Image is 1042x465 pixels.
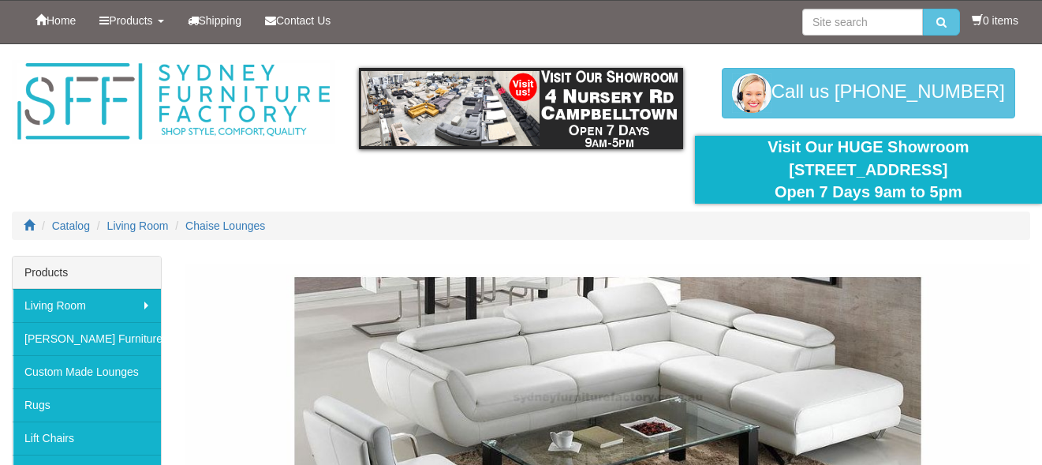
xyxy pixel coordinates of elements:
[185,219,265,232] a: Chaise Lounges
[107,219,169,232] a: Living Room
[13,388,161,422] a: Rugs
[13,322,161,355] a: [PERSON_NAME] Furniture
[52,219,90,232] a: Catalog
[199,14,242,27] span: Shipping
[88,1,175,40] a: Products
[176,1,254,40] a: Shipping
[276,14,331,27] span: Contact Us
[13,289,161,322] a: Living Room
[707,136,1030,204] div: Visit Our HUGE Showroom [STREET_ADDRESS] Open 7 Days 9am to 5pm
[972,13,1018,28] li: 0 items
[47,14,76,27] span: Home
[12,60,335,144] img: Sydney Furniture Factory
[13,422,161,455] a: Lift Chairs
[359,68,682,149] img: showroom.gif
[13,355,161,388] a: Custom Made Lounges
[13,257,161,289] div: Products
[109,14,152,27] span: Products
[24,1,88,40] a: Home
[253,1,342,40] a: Contact Us
[802,9,923,36] input: Site search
